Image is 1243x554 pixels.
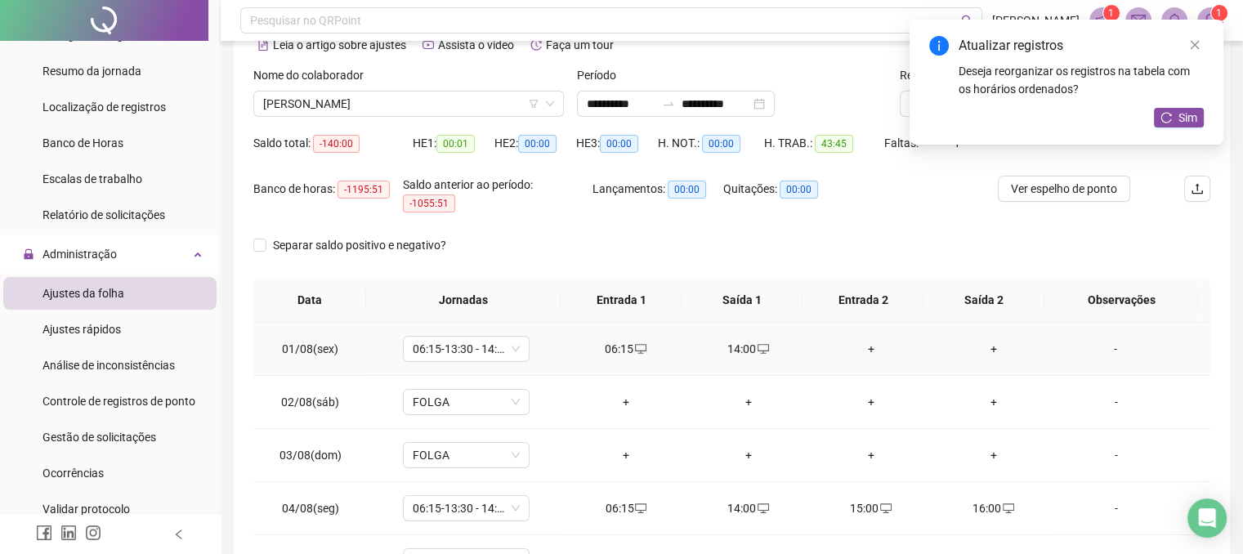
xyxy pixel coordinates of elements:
[42,65,141,78] span: Resumo da jornada
[823,446,919,464] div: +
[282,342,338,355] span: 01/08(sex)
[1191,182,1204,195] span: upload
[436,135,475,153] span: 00:01
[1211,5,1227,21] sup: Atualize o seu contato no menu Meus Dados
[42,208,165,221] span: Relatório de solicitações
[992,11,1080,29] span: [PERSON_NAME]
[668,181,706,199] span: 00:00
[662,97,675,110] span: to
[600,135,638,153] span: 00:00
[633,343,646,355] span: desktop
[546,38,614,51] span: Faça um tour
[266,236,453,254] span: Separar saldo positivo e negativo?
[578,393,674,411] div: +
[545,99,555,109] span: down
[413,443,520,467] span: FOLGA
[257,39,269,51] span: file-text
[413,134,494,153] div: HE 1:
[282,502,339,515] span: 04/08(seg)
[658,134,764,153] div: H. NOT.:
[42,172,142,185] span: Escalas de trabalho
[253,66,374,84] label: Nome do colaborador
[1131,13,1146,28] span: mail
[682,278,803,323] th: Saída 1
[1057,291,1185,309] span: Observações
[413,390,520,414] span: FOLGA
[700,393,797,411] div: +
[173,529,185,540] span: left
[1103,5,1120,21] sup: 1
[764,134,883,153] div: H. TRAB.:
[1167,13,1182,28] span: bell
[263,92,554,116] span: ANTONIO JOSE CARVALHO PINTO
[823,393,919,411] div: +
[1067,393,1164,411] div: -
[42,395,195,408] span: Controle de registros de ponto
[723,180,843,199] div: Quitações:
[577,66,627,84] label: Período
[85,525,101,541] span: instagram
[36,525,52,541] span: facebook
[281,395,339,409] span: 02/08(sáb)
[42,248,117,261] span: Administração
[592,180,723,199] div: Lançamentos:
[1067,340,1164,358] div: -
[998,176,1130,202] button: Ver espelho de ponto
[633,503,646,514] span: desktop
[1154,108,1204,127] button: Sim
[946,499,1042,517] div: 16:00
[42,359,175,372] span: Análise de inconsistências
[42,101,166,114] span: Localização de registros
[42,431,156,444] span: Gestão de solicitações
[23,248,34,260] span: lock
[946,446,1042,464] div: +
[946,340,1042,358] div: +
[1011,180,1117,198] span: Ver espelho de ponto
[42,503,130,516] span: Validar protocolo
[879,503,892,514] span: desktop
[884,136,921,150] span: Faltas:
[959,36,1204,56] div: Atualizar registros
[929,36,949,56] span: info-circle
[578,340,674,358] div: 06:15
[1189,39,1201,51] span: close
[700,446,797,464] div: +
[403,194,455,212] span: -1055:51
[1044,278,1198,323] th: Observações
[923,278,1044,323] th: Saída 2
[313,135,360,153] span: -140:00
[413,337,520,361] span: 06:15-13:30 - 14:30-16:00
[700,340,797,358] div: 14:00
[959,62,1204,98] div: Deseja reorganizar os registros na tabela com os horários ordenados?
[946,393,1042,411] div: +
[530,39,542,51] span: history
[900,66,962,84] span: Registros
[1187,498,1227,538] div: Open Intercom Messenger
[756,343,769,355] span: desktop
[273,38,406,51] span: Leia o artigo sobre ajustes
[823,340,919,358] div: +
[576,134,658,153] div: HE 3:
[756,503,769,514] span: desktop
[1095,13,1110,28] span: notification
[253,278,366,323] th: Data
[1216,7,1222,19] span: 1
[702,135,740,153] span: 00:00
[823,499,919,517] div: 15:00
[529,99,539,109] span: filter
[438,38,514,51] span: Assista o vídeo
[803,278,923,323] th: Entrada 2
[1178,109,1197,127] span: Sim
[338,181,390,199] span: -1195:51
[413,496,520,520] span: 06:15-13:30 - 14:30-16:00
[561,278,682,323] th: Entrada 1
[1067,499,1164,517] div: -
[423,39,434,51] span: youtube
[700,499,797,517] div: 14:00
[366,278,561,323] th: Jornadas
[1160,112,1172,123] span: reload
[1001,503,1014,514] span: desktop
[815,135,853,153] span: 43:45
[253,134,413,153] div: Saldo total:
[518,135,557,153] span: 00:00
